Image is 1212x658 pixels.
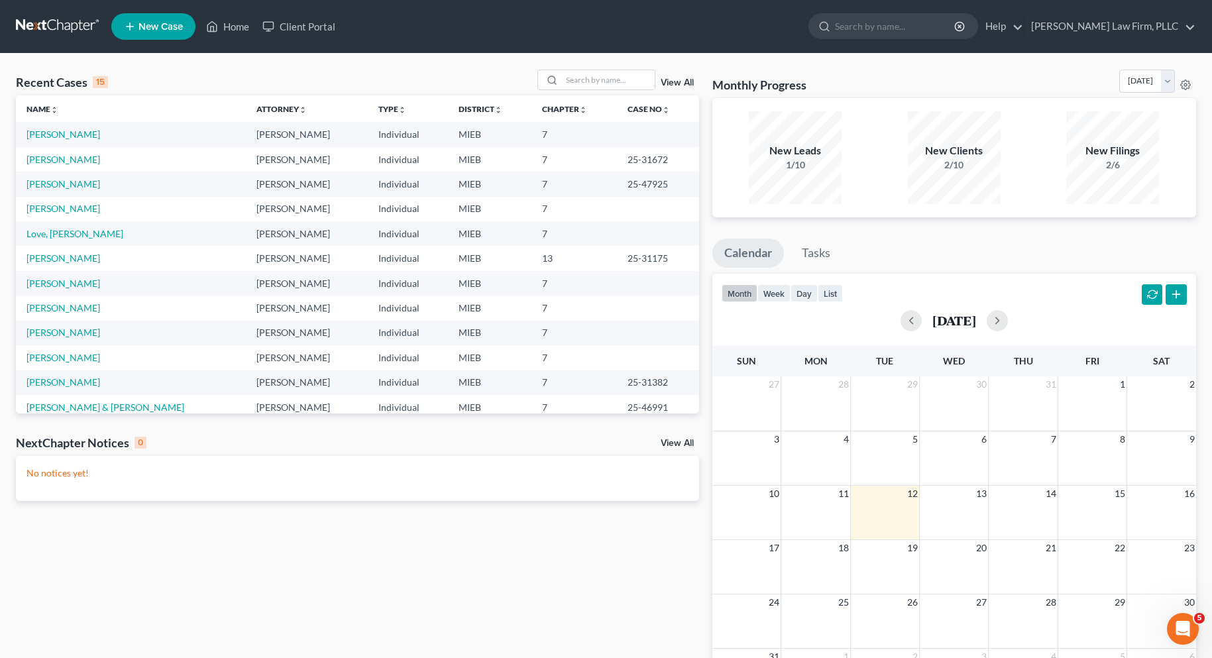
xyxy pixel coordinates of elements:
[448,122,531,146] td: MIEB
[27,327,100,338] a: [PERSON_NAME]
[27,252,100,264] a: [PERSON_NAME]
[757,284,791,302] button: week
[767,486,781,502] span: 10
[368,122,448,146] td: Individual
[1014,355,1033,366] span: Thu
[368,246,448,270] td: Individual
[368,147,448,172] td: Individual
[661,439,694,448] a: View All
[448,370,531,395] td: MIEB
[1044,376,1058,392] span: 31
[246,370,368,395] td: [PERSON_NAME]
[1188,376,1196,392] span: 2
[531,172,617,196] td: 7
[837,594,850,610] span: 25
[722,284,757,302] button: month
[50,106,58,114] i: unfold_more
[1066,158,1159,172] div: 2/6
[246,147,368,172] td: [PERSON_NAME]
[1167,613,1199,645] iframe: Intercom live chat
[368,395,448,419] td: Individual
[368,197,448,221] td: Individual
[448,321,531,345] td: MIEB
[531,122,617,146] td: 7
[459,104,502,114] a: Districtunfold_more
[837,376,850,392] span: 28
[617,370,699,395] td: 25-31382
[842,431,850,447] span: 4
[27,466,689,480] p: No notices yet!
[979,15,1023,38] a: Help
[818,284,843,302] button: list
[906,376,919,392] span: 29
[1066,143,1159,158] div: New Filings
[531,370,617,395] td: 7
[27,129,100,140] a: [PERSON_NAME]
[256,104,307,114] a: Attorneyunfold_more
[531,221,617,246] td: 7
[448,395,531,419] td: MIEB
[906,594,919,610] span: 26
[767,540,781,556] span: 17
[1119,376,1127,392] span: 1
[908,143,1001,158] div: New Clients
[531,395,617,419] td: 7
[737,355,756,366] span: Sun
[27,178,100,190] a: [PERSON_NAME]
[837,486,850,502] span: 11
[246,221,368,246] td: [PERSON_NAME]
[27,228,123,239] a: Love, [PERSON_NAME]
[368,221,448,246] td: Individual
[1183,594,1196,610] span: 30
[767,594,781,610] span: 24
[448,197,531,221] td: MIEB
[246,395,368,419] td: [PERSON_NAME]
[246,321,368,345] td: [PERSON_NAME]
[368,345,448,370] td: Individual
[911,431,919,447] span: 5
[1183,540,1196,556] span: 23
[27,302,100,313] a: [PERSON_NAME]
[1188,431,1196,447] span: 9
[712,77,806,93] h3: Monthly Progress
[531,271,617,296] td: 7
[27,203,100,214] a: [PERSON_NAME]
[773,431,781,447] span: 3
[531,197,617,221] td: 7
[27,278,100,289] a: [PERSON_NAME]
[448,246,531,270] td: MIEB
[975,486,988,502] span: 13
[1113,594,1127,610] span: 29
[1044,540,1058,556] span: 21
[932,313,976,327] h2: [DATE]
[246,271,368,296] td: [PERSON_NAME]
[617,172,699,196] td: 25-47925
[16,435,146,451] div: NextChapter Notices
[767,376,781,392] span: 27
[1194,613,1205,624] span: 5
[542,104,587,114] a: Chapterunfold_more
[908,158,1001,172] div: 2/10
[135,437,146,449] div: 0
[1050,431,1058,447] span: 7
[790,239,842,268] a: Tasks
[531,345,617,370] td: 7
[448,221,531,246] td: MIEB
[804,355,828,366] span: Mon
[378,104,406,114] a: Typeunfold_more
[246,246,368,270] td: [PERSON_NAME]
[494,106,502,114] i: unfold_more
[531,246,617,270] td: 13
[27,376,100,388] a: [PERSON_NAME]
[975,376,988,392] span: 30
[27,104,58,114] a: Nameunfold_more
[93,76,108,88] div: 15
[749,143,842,158] div: New Leads
[1044,594,1058,610] span: 28
[368,271,448,296] td: Individual
[246,172,368,196] td: [PERSON_NAME]
[16,74,108,90] div: Recent Cases
[448,172,531,196] td: MIEB
[906,486,919,502] span: 12
[1153,355,1170,366] span: Sat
